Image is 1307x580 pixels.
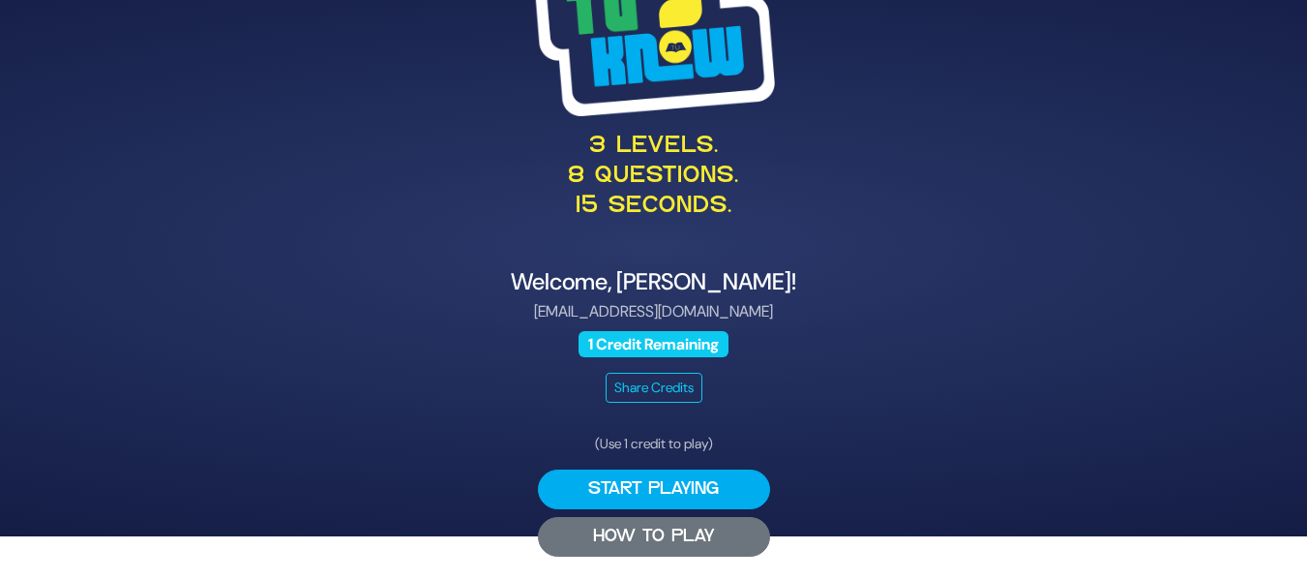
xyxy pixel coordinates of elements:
button: HOW TO PLAY [538,517,770,557]
p: (Use 1 credit to play) [538,434,770,454]
p: 3 levels. 8 questions. 15 seconds. [182,132,1126,223]
p: [EMAIL_ADDRESS][DOMAIN_NAME] [182,300,1126,323]
h4: Welcome, [PERSON_NAME]! [182,268,1126,296]
span: 1 Credit Remaining [579,331,729,357]
button: Start Playing [538,470,770,509]
button: Share Credits [606,373,702,403]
